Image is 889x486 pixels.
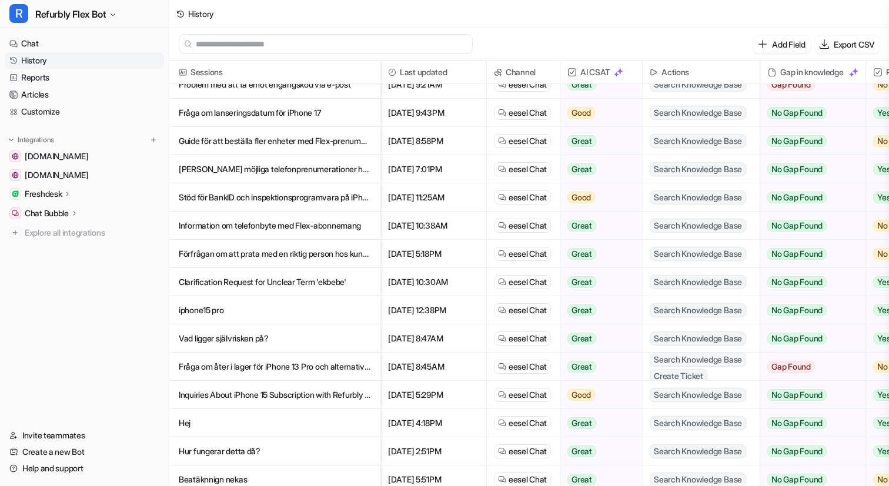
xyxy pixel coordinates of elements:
span: No Gap Found [767,417,827,429]
img: eeselChat [498,137,506,145]
span: Search Knowledge Base [650,388,746,402]
a: eesel Chat [498,163,547,175]
div: Gap in knowledge [765,61,861,84]
button: Great [560,212,635,240]
img: Freshdesk [12,190,19,197]
p: Freshdesk [25,188,62,200]
a: Reports [5,69,164,86]
a: eesel Chat [498,361,547,373]
a: support.refurbly.se[DOMAIN_NAME] [5,148,164,165]
p: Information om telefonbyte med Flex-abonnemang [179,212,371,240]
a: Explore all integrations [5,224,164,241]
span: eesel Chat [509,361,547,373]
span: Search Knowledge Base [650,106,746,120]
span: Good [567,107,595,119]
span: No Gap Found [767,248,827,260]
button: Great [560,353,635,381]
span: Search Knowledge Base [650,190,746,205]
img: flex.refurbly.se [12,172,19,179]
span: Great [567,79,596,91]
span: [DOMAIN_NAME] [25,169,88,181]
button: Good [560,381,635,409]
span: No Gap Found [767,389,827,401]
img: eeselChat [498,334,506,343]
button: No Gap Found [760,409,857,437]
img: menu_add.svg [149,136,158,144]
span: eesel Chat [509,474,547,485]
span: Great [567,135,596,147]
a: eesel Chat [498,79,547,91]
button: Export CSV [815,36,880,53]
span: [DOMAIN_NAME] [25,150,88,162]
span: No Gap Found [767,276,827,288]
span: [DATE] 10:30AM [386,268,482,296]
button: No Gap Found [760,183,857,212]
img: eeselChat [498,222,506,230]
span: [DATE] 5:29PM [386,381,482,409]
img: eeselChat [498,306,506,314]
span: Great [567,474,596,485]
span: No Gap Found [767,445,827,457]
a: eesel Chat [498,333,547,344]
span: Great [567,333,596,344]
button: Great [560,71,635,99]
span: eesel Chat [509,107,547,119]
span: Refurbly Flex Bot [35,6,106,22]
img: eeselChat [498,475,506,484]
span: Explore all integrations [25,223,159,242]
img: eeselChat [498,165,506,173]
p: iphone15 pro [179,296,371,324]
p: Fråga om lanseringsdatum för iPhone 17 [179,99,371,127]
img: eeselChat [498,81,506,89]
p: Guide för att beställa fler enheter med Flex-prenumeration [179,127,371,155]
p: Förfrågan om att prata med en riktig person hos kundsupport [179,240,371,268]
button: No Gap Found [760,381,857,409]
span: Search Knowledge Base [650,78,746,92]
button: Great [560,240,635,268]
a: History [5,52,164,69]
button: Great [560,324,635,353]
span: Search Knowledge Base [650,416,746,430]
p: Hur fungerar detta då? [179,437,371,465]
a: eesel Chat [498,474,547,485]
span: eesel Chat [509,304,547,316]
button: No Gap Found [760,437,857,465]
a: eesel Chat [498,389,547,401]
a: eesel Chat [498,417,547,429]
button: No Gap Found [760,99,857,127]
span: [DATE] 5:18PM [386,240,482,268]
img: eeselChat [498,391,506,399]
span: No Gap Found [767,304,827,316]
span: No Gap Found [767,192,827,203]
span: eesel Chat [509,248,547,260]
p: Vad ligger självrisken på? [179,324,371,353]
span: Good [567,389,595,401]
button: Great [560,268,635,296]
span: No Gap Found [767,135,827,147]
span: No Gap Found [767,220,827,232]
span: Great [567,163,596,175]
span: [DATE] 4:18PM [386,409,482,437]
span: eesel Chat [509,417,547,429]
span: Search Knowledge Base [650,134,746,148]
span: Gap Found [767,79,815,91]
button: No Gap Found [760,296,857,324]
a: eesel Chat [498,220,547,232]
button: No Gap Found [760,240,857,268]
span: R [9,4,28,23]
img: expand menu [7,136,15,144]
span: Create Ticket [650,369,707,383]
img: Chat Bubble [12,210,19,217]
a: eesel Chat [498,276,547,288]
span: eesel Chat [509,192,547,203]
a: eesel Chat [498,304,547,316]
span: [DATE] 7:01PM [386,155,482,183]
button: Great [560,437,635,465]
span: Last updated [386,61,482,84]
span: AI CSAT [565,61,637,84]
a: Create a new Bot [5,444,164,460]
span: No Gap Found [767,474,827,485]
p: Stöd för BankID och inspektionsprogramvara på iPhone-modeller [179,183,371,212]
span: Great [567,445,596,457]
p: Add Field [772,38,805,51]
